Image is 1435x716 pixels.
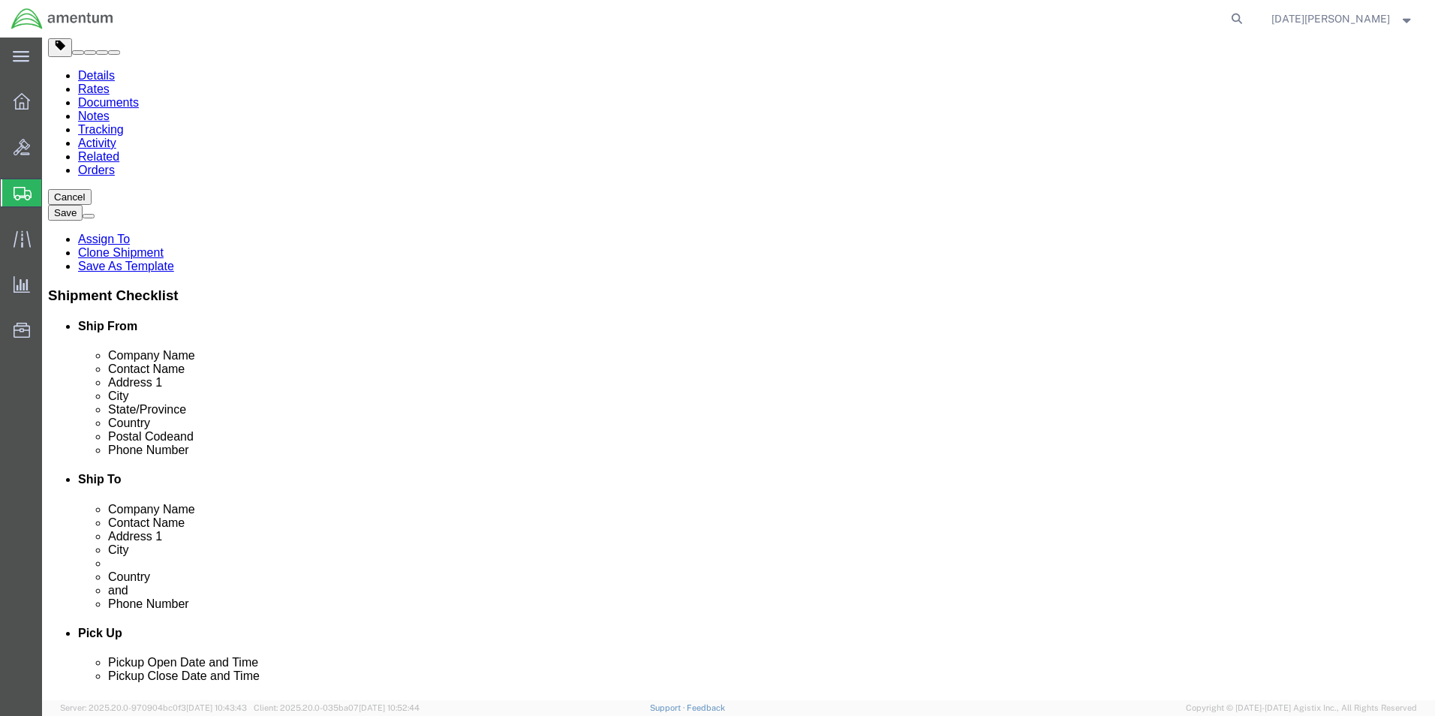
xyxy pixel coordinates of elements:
[1271,10,1415,28] button: [DATE][PERSON_NAME]
[1186,702,1417,714] span: Copyright © [DATE]-[DATE] Agistix Inc., All Rights Reserved
[42,38,1435,700] iframe: FS Legacy Container
[359,703,420,712] span: [DATE] 10:52:44
[60,703,247,712] span: Server: 2025.20.0-970904bc0f3
[650,703,687,712] a: Support
[1271,11,1390,27] span: Noel Arrieta
[186,703,247,712] span: [DATE] 10:43:43
[254,703,420,712] span: Client: 2025.20.0-035ba07
[687,703,725,712] a: Feedback
[11,8,114,30] img: logo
